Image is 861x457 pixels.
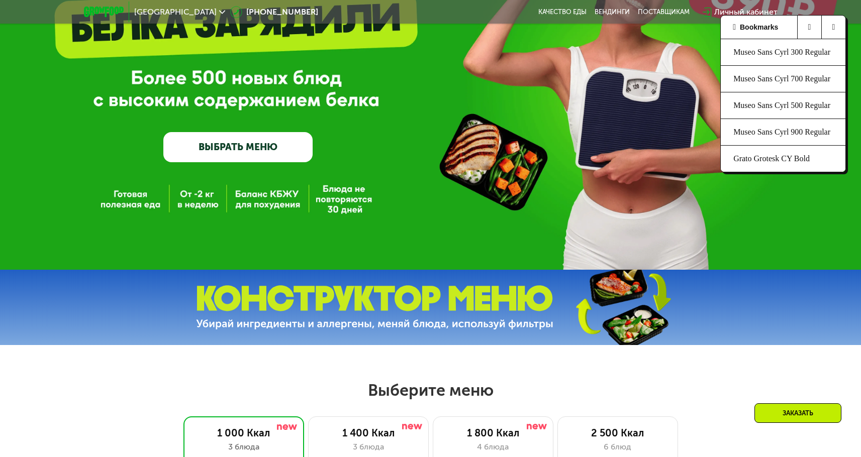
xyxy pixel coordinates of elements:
div: 3 блюда [319,441,418,453]
a: ВЫБРАТЬ МЕНЮ [163,132,312,162]
div: 1 800 Ккал [443,427,543,439]
a: Качество еды [538,8,587,16]
a: [PHONE_NUMBER] [230,6,318,18]
div: 6 блюд [568,441,667,453]
span: [GEOGRAPHIC_DATA] [134,8,217,16]
div: 4 блюда [443,441,543,453]
div: Личный кабинет [714,6,778,18]
a: Вендинги [595,8,630,16]
div: 2 500 Ккал [568,427,667,439]
h2: Выберите меню [32,380,829,400]
div: Заказать [754,403,841,423]
div: 3 блюда [194,441,294,453]
div: поставщикам [638,8,690,16]
div: 1 400 Ккал [319,427,418,439]
div: 1 000 Ккал [194,427,294,439]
